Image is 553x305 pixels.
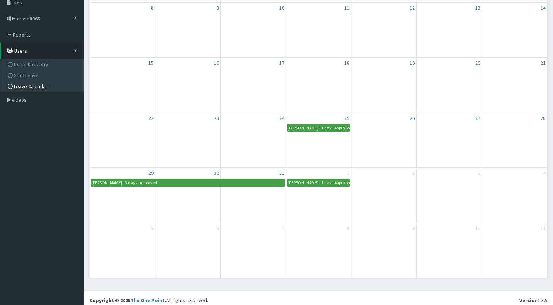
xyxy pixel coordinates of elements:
[287,179,351,187] a: [PERSON_NAME] - 1 day - Approved
[482,168,547,223] td: January 4, 2026
[539,58,547,68] a: December 21, 2025
[280,223,286,233] a: January 7, 2026
[278,58,286,68] a: December 17, 2025
[2,81,84,92] a: Leave Calendar
[286,113,351,168] td: December 25, 2025
[408,113,416,123] a: December 26, 2025
[147,58,155,68] a: December 15, 2025
[278,113,286,123] a: December 24, 2025
[343,3,351,13] a: December 11, 2025
[220,223,286,277] td: January 7, 2026
[215,3,220,13] a: December 9, 2025
[286,58,351,113] td: December 18, 2025
[351,58,417,113] td: December 19, 2025
[417,58,482,113] td: December 20, 2025
[351,223,417,277] td: January 9, 2026
[12,15,40,22] span: Microsoft365
[482,113,547,168] td: December 28, 2025
[287,179,350,186] div: [PERSON_NAME] - 1 day - Approved
[411,223,416,233] a: January 9, 2026
[155,3,221,58] td: December 9, 2025
[147,168,155,178] a: December 29, 2025
[351,113,417,168] td: December 26, 2025
[417,223,482,277] td: January 10, 2026
[482,58,547,113] td: December 21, 2025
[351,168,417,223] td: January 2, 2026
[474,3,482,13] a: December 13, 2025
[13,31,31,38] span: Reports
[408,58,416,68] a: December 19, 2025
[90,113,155,168] td: December 22, 2025
[149,3,155,13] a: December 8, 2025
[343,113,351,123] a: December 25, 2025
[278,168,286,178] a: December 31, 2025
[220,113,286,168] td: December 24, 2025
[286,168,351,223] td: January 1, 2026
[519,297,538,304] b: Version
[12,97,27,103] span: Videos
[90,297,166,304] strong: Copyright © 2025 .
[149,223,155,233] a: January 5, 2026
[343,58,351,68] a: December 18, 2025
[155,58,221,113] td: December 16, 2025
[482,3,547,58] td: December 14, 2025
[474,58,482,68] a: December 20, 2025
[212,58,220,68] a: December 16, 2025
[2,59,84,70] a: Users Directory
[519,297,548,304] div: 1.3.5
[286,223,351,277] td: January 8, 2026
[539,223,547,233] a: January 11, 2026
[155,168,221,223] td: December 30, 2025
[345,168,351,178] a: January 1, 2026
[215,223,220,233] a: January 6, 2026
[220,168,286,223] td: December 31, 2025
[130,297,165,304] a: The One Point
[212,168,220,178] a: December 30, 2025
[287,124,350,131] div: [PERSON_NAME] - 1 day - Approved
[90,3,155,58] td: December 8, 2025
[539,113,547,123] a: December 28, 2025
[14,83,48,90] span: Leave Calendar
[417,168,482,223] td: January 3, 2026
[90,168,155,223] td: December 29, 2025
[2,70,84,81] a: Staff Leave
[278,3,286,13] a: December 10, 2025
[90,58,155,113] td: December 15, 2025
[408,3,416,13] a: December 12, 2025
[287,124,351,132] a: [PERSON_NAME] - 1 day - Approved
[542,168,547,178] a: January 4, 2026
[90,223,155,277] td: January 5, 2026
[345,223,351,233] a: January 8, 2026
[417,3,482,58] td: December 13, 2025
[482,223,547,277] td: January 11, 2026
[476,168,482,178] a: January 3, 2026
[351,3,417,58] td: December 12, 2025
[147,113,155,123] a: December 22, 2025
[91,179,285,187] a: [PERSON_NAME] - 3 days - Approved
[14,72,38,79] span: Staff Leave
[474,223,482,233] a: January 10, 2026
[220,3,286,58] td: December 10, 2025
[286,3,351,58] td: December 11, 2025
[417,113,482,168] td: December 27, 2025
[91,179,158,186] div: [PERSON_NAME] - 3 days - Approved
[474,113,482,123] a: December 27, 2025
[539,3,547,13] a: December 14, 2025
[411,168,416,178] a: January 2, 2026
[155,113,221,168] td: December 23, 2025
[155,223,221,277] td: January 6, 2026
[220,58,286,113] td: December 17, 2025
[212,113,220,123] a: December 23, 2025
[14,61,48,68] span: Users Directory
[14,48,27,54] span: Users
